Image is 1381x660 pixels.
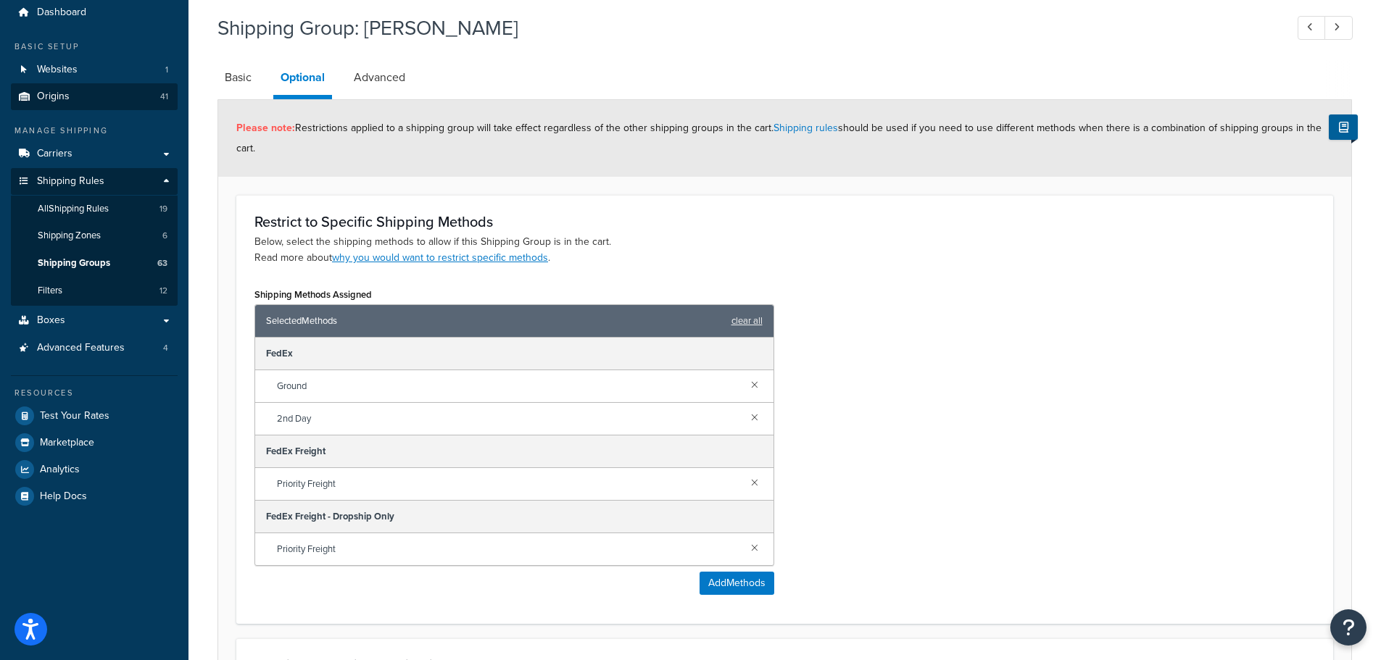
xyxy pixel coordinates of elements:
li: Websites [11,57,178,83]
span: Restrictions applied to a shipping group will take effect regardless of the other shipping groups... [236,120,1322,156]
span: Carriers [37,148,72,160]
a: Boxes [11,307,178,334]
span: 1 [165,64,168,76]
button: Open Resource Center [1330,609,1367,646]
a: Filters12 [11,277,178,304]
div: FedEx Freight [255,435,774,468]
span: Analytics [40,464,80,476]
span: All Shipping Rules [38,203,109,215]
li: Advanced Features [11,335,178,362]
button: AddMethods [700,572,774,595]
a: Advanced [347,60,412,95]
span: Test Your Rates [40,410,109,422]
li: Shipping Groups [11,250,178,277]
p: Below, select the shipping methods to allow if this Shipping Group is in the cart. Read more about . [254,234,1315,266]
span: Ground [277,376,739,396]
a: AllShipping Rules19 [11,196,178,222]
span: Help Docs [40,490,87,503]
a: Advanced Features4 [11,335,178,362]
li: Shipping Rules [11,168,178,306]
li: Filters [11,277,178,304]
a: Analytics [11,456,178,483]
a: why you would want to restrict specific methods [332,250,548,265]
div: Manage Shipping [11,125,178,137]
span: Advanced Features [37,342,125,354]
div: Resources [11,387,178,399]
a: Shipping Rules [11,168,178,195]
span: Selected Methods [266,311,724,331]
span: 6 [162,230,167,242]
a: Previous Record [1298,16,1326,40]
a: clear all [731,311,763,331]
a: Shipping Zones6 [11,222,178,249]
li: Origins [11,83,178,110]
span: Priority Freight [277,539,739,559]
span: 12 [159,285,167,297]
span: Filters [38,285,62,297]
span: Shipping Zones [38,230,101,242]
span: 41 [160,91,168,103]
span: Dashboard [37,7,86,19]
span: Origins [37,91,70,103]
a: Next Record [1324,16,1353,40]
span: 63 [157,257,167,270]
div: FedEx [255,338,774,370]
span: Priority Freight [277,474,739,494]
div: FedEx Freight - Dropship Only [255,501,774,533]
span: Boxes [37,314,65,327]
a: Websites1 [11,57,178,83]
a: Carriers [11,141,178,167]
a: Help Docs [11,483,178,509]
li: Shipping Zones [11,222,178,249]
span: Marketplace [40,437,94,449]
div: Basic Setup [11,41,178,53]
a: Shipping Groups63 [11,250,178,277]
a: Marketplace [11,430,178,456]
a: Optional [273,60,332,99]
h1: Shipping Group: [PERSON_NAME] [217,14,1271,42]
strong: Please note: [236,120,295,135]
button: Show Help Docs [1329,114,1358,140]
a: Shipping rules [774,120,838,135]
span: Websites [37,64,78,76]
label: Shipping Methods Assigned [254,289,372,300]
a: Test Your Rates [11,403,178,429]
span: 2nd Day [277,409,739,429]
a: Basic [217,60,259,95]
span: 19 [159,203,167,215]
a: Origins41 [11,83,178,110]
h3: Restrict to Specific Shipping Methods [254,214,1315,230]
span: Shipping Groups [38,257,110,270]
span: Shipping Rules [37,175,104,188]
span: 4 [163,342,168,354]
